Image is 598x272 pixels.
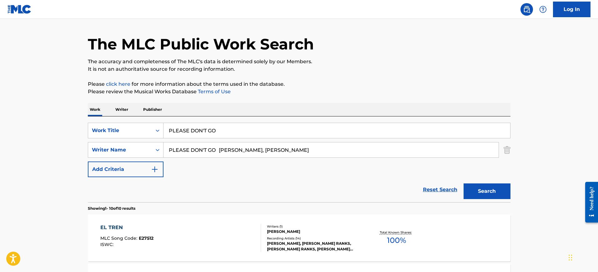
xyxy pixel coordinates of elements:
[88,35,314,54] h1: The MLC Public Work Search
[92,127,148,134] div: Work Title
[100,242,115,247] span: ISWC :
[92,146,148,154] div: Writer Name
[380,230,413,235] p: Total Known Shares:
[88,162,163,177] button: Add Criteria
[88,65,510,73] p: It is not an authoritative source for recording information.
[88,88,510,95] p: Please review the Musical Works Database
[106,81,130,87] a: click here
[387,235,406,246] span: 100 %
[100,235,139,241] span: MLC Song Code :
[141,103,164,116] p: Publisher
[88,123,510,202] form: Search Form
[464,183,510,199] button: Search
[569,248,572,267] div: Drag
[267,224,361,229] div: Writers ( 1 )
[537,3,549,16] div: Help
[113,103,130,116] p: Writer
[197,89,231,95] a: Terms of Use
[88,214,510,261] a: EL TRENMLC Song Code:E27512ISWC:Writers (1)[PERSON_NAME]Recording Artists (14)[PERSON_NAME], [PER...
[88,206,135,211] p: Showing 1 - 10 of 10 results
[88,58,510,65] p: The accuracy and completeness of The MLC's data is determined solely by our Members.
[567,242,598,272] iframe: Chat Widget
[520,3,533,16] a: Public Search
[88,80,510,88] p: Please for more information about the terms used in the database.
[151,166,158,173] img: 9d2ae6d4665cec9f34b9.svg
[139,235,153,241] span: E27512
[267,236,361,241] div: Recording Artists ( 14 )
[553,2,590,17] a: Log In
[504,142,510,158] img: Delete Criterion
[8,5,32,14] img: MLC Logo
[580,177,598,228] iframe: Resource Center
[267,229,361,234] div: [PERSON_NAME]
[420,183,460,197] a: Reset Search
[100,224,153,231] div: EL TREN
[88,103,102,116] p: Work
[267,241,361,252] div: [PERSON_NAME], [PERSON_NAME] RANKS, [PERSON_NAME] RANKS, [PERSON_NAME] RANKS, [PERSON_NAME]
[523,6,530,13] img: search
[539,6,547,13] img: help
